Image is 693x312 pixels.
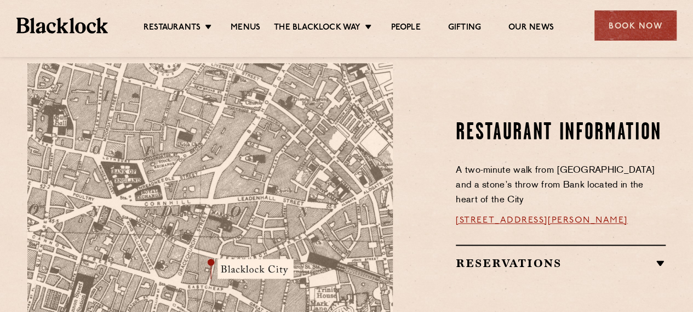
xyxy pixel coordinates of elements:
[391,22,420,35] a: People
[274,22,360,35] a: The Blacklock Way
[16,18,108,33] img: BL_Textured_Logo-footer-cropped.svg
[456,120,666,147] h2: Restaurant Information
[231,22,260,35] a: Menus
[594,10,677,41] div: Book Now
[508,22,554,35] a: Our News
[456,257,666,270] h2: Reservations
[448,22,481,35] a: Gifting
[456,216,628,225] a: [STREET_ADDRESS][PERSON_NAME]
[456,163,666,208] p: A two-minute walk from [GEOGRAPHIC_DATA] and a stone’s throw from Bank located in the heart of th...
[144,22,201,35] a: Restaurants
